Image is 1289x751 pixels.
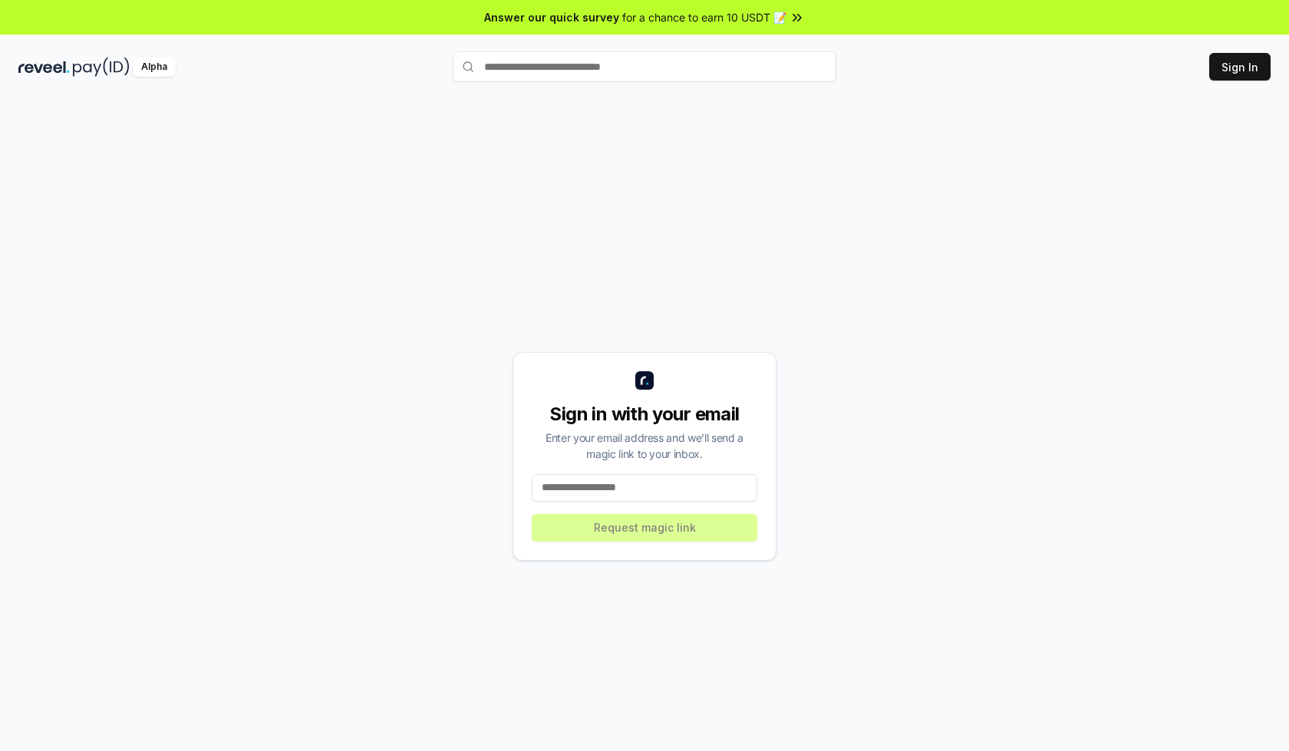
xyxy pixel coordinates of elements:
[484,9,619,25] span: Answer our quick survey
[532,430,757,462] div: Enter your email address and we’ll send a magic link to your inbox.
[18,58,70,77] img: reveel_dark
[133,58,176,77] div: Alpha
[73,58,130,77] img: pay_id
[622,9,786,25] span: for a chance to earn 10 USDT 📝
[532,402,757,427] div: Sign in with your email
[635,371,654,390] img: logo_small
[1209,53,1271,81] button: Sign In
